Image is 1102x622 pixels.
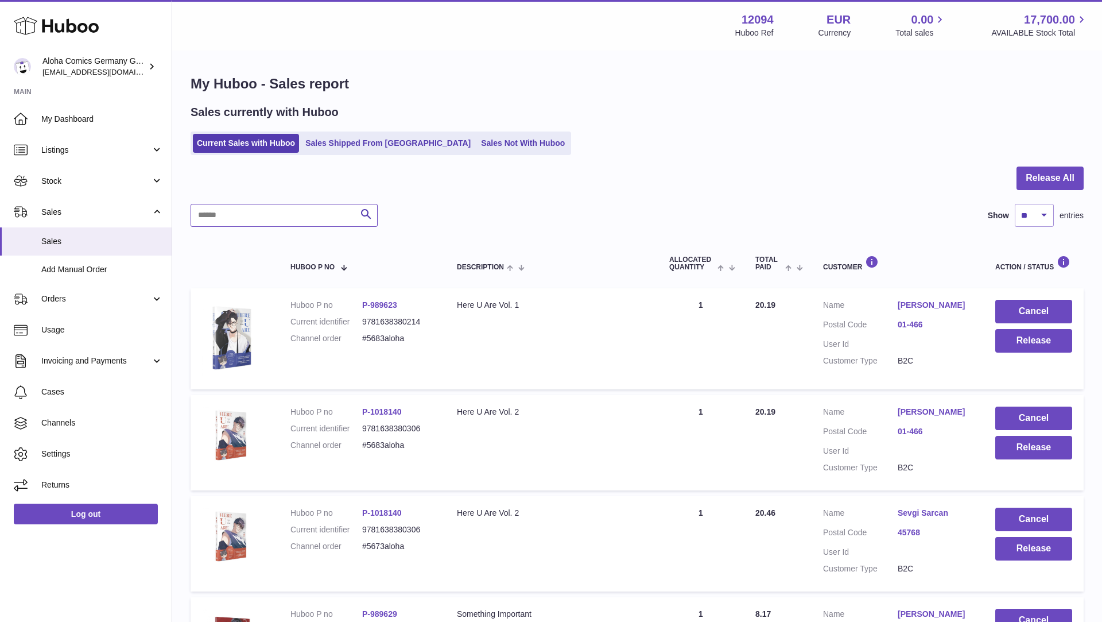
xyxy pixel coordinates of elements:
span: Total paid [755,256,782,271]
a: Log out [14,504,158,524]
a: Sevgi Sarcan [898,508,972,519]
dd: B2C [898,462,972,473]
dt: Huboo P no [290,407,362,418]
a: [PERSON_NAME] [898,300,972,311]
div: Here U Are Vol. 2 [457,508,646,519]
span: Stock [41,176,151,187]
button: Release [995,329,1072,353]
dt: Postal Code [823,319,898,333]
dd: B2C [898,356,972,366]
span: 20.46 [755,508,775,517]
span: Description [457,264,504,271]
h1: My Huboo - Sales report [191,75,1084,93]
dd: #5683aloha [362,333,434,344]
dt: Channel order [290,333,362,344]
span: Huboo P no [290,264,335,271]
a: [PERSON_NAME] [898,609,972,620]
h2: Sales currently with Huboo [191,105,339,120]
button: Release All [1016,167,1084,190]
dd: 9781638380306 [362,524,434,535]
div: Currency [818,28,851,38]
dt: User Id [823,339,898,350]
dt: Huboo P no [290,300,362,311]
span: 20.19 [755,300,775,310]
a: 17,700.00 AVAILABLE Stock Total [991,12,1088,38]
a: 01-466 [898,426,972,437]
label: Show [988,210,1009,221]
span: 20.19 [755,407,775,416]
span: 8.17 [755,609,771,619]
a: P-1018140 [362,407,402,416]
div: Something Important [457,609,646,620]
dt: Huboo P no [290,508,362,519]
dt: User Id [823,446,898,457]
dd: B2C [898,563,972,574]
dt: Customer Type [823,563,898,574]
button: Cancel [995,407,1072,430]
span: Sales [41,207,151,218]
img: 1730641341.jpeg [202,407,259,464]
span: Orders [41,293,151,304]
button: Release [995,436,1072,459]
dt: Postal Code [823,527,898,541]
span: 0.00 [911,12,934,28]
dt: Name [823,407,898,420]
button: Cancel [995,508,1072,531]
dd: #5673aloha [362,541,434,552]
td: 1 [658,496,744,592]
img: comicsaloha@gmail.com [14,58,31,75]
span: ALLOCATED Quantity [669,256,715,271]
dt: Current identifier [290,316,362,327]
dt: Name [823,300,898,314]
button: Cancel [995,300,1072,323]
dt: Channel order [290,440,362,451]
a: P-989629 [362,609,397,619]
span: Listings [41,145,151,156]
a: Current Sales with Huboo [193,134,299,153]
span: My Dashboard [41,114,163,125]
dt: Postal Code [823,426,898,440]
img: 120941736833658.png [202,300,259,375]
a: [PERSON_NAME] [898,407,972,418]
td: 1 [658,288,744,389]
div: Customer [823,256,972,271]
span: Usage [41,324,163,335]
span: Returns [41,480,163,490]
div: Action / Status [995,256,1072,271]
span: Sales [41,236,163,247]
a: P-989623 [362,300,397,310]
a: 45768 [898,527,972,538]
dt: Customer Type [823,462,898,473]
span: Settings [41,449,163,459]
dt: Current identifier [290,524,362,535]
dd: 9781638380306 [362,423,434,434]
span: AVAILABLE Stock Total [991,28,1088,38]
div: Aloha Comics Germany GmbH [42,56,146,78]
a: 0.00 Total sales [895,12,946,38]
span: Channels [41,418,163,428]
dt: Huboo P no [290,609,362,620]
dt: Channel order [290,541,362,552]
strong: 12094 [742,12,774,28]
a: P-1018140 [362,508,402,517]
span: Add Manual Order [41,264,163,275]
dt: Name [823,508,898,521]
img: 1730641341.jpeg [202,508,259,565]
span: entries [1060,210,1084,221]
div: Here U Are Vol. 2 [457,407,646,418]
span: [EMAIL_ADDRESS][DOMAIN_NAME] [42,67,169,76]
td: 1 [658,395,744,490]
span: Cases [41,387,163,397]
div: Huboo Ref [735,28,774,38]
button: Release [995,537,1072,561]
a: Sales Not With Huboo [477,134,569,153]
dt: User Id [823,547,898,558]
dd: 9781638380214 [362,316,434,327]
span: Invoicing and Payments [41,356,151,366]
a: 01-466 [898,319,972,330]
span: Total sales [895,28,946,38]
div: Here U Are Vol. 1 [457,300,646,311]
strong: EUR [826,12,851,28]
a: Sales Shipped From [GEOGRAPHIC_DATA] [301,134,475,153]
dd: #5683aloha [362,440,434,451]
